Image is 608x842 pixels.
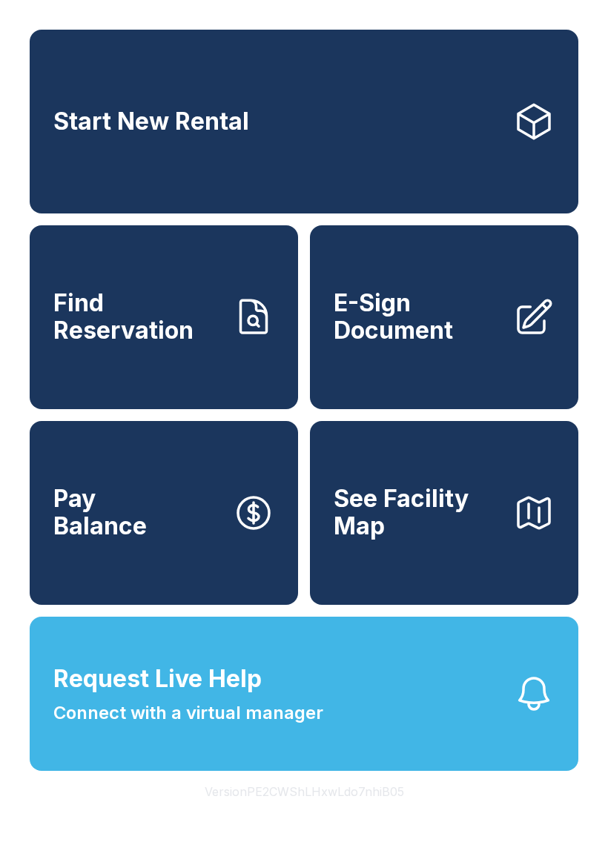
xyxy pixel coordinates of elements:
a: Find Reservation [30,225,298,409]
a: PayBalance [30,421,298,605]
span: See Facility Map [334,485,501,540]
span: Find Reservation [53,290,221,344]
a: Start New Rental [30,30,578,213]
button: Request Live HelpConnect with a virtual manager [30,617,578,771]
span: Connect with a virtual manager [53,700,323,726]
button: See Facility Map [310,421,578,605]
a: E-Sign Document [310,225,578,409]
span: Start New Rental [53,108,249,136]
span: E-Sign Document [334,290,501,344]
span: Request Live Help [53,661,262,697]
span: Pay Balance [53,485,147,540]
button: VersionPE2CWShLHxwLdo7nhiB05 [193,771,416,812]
